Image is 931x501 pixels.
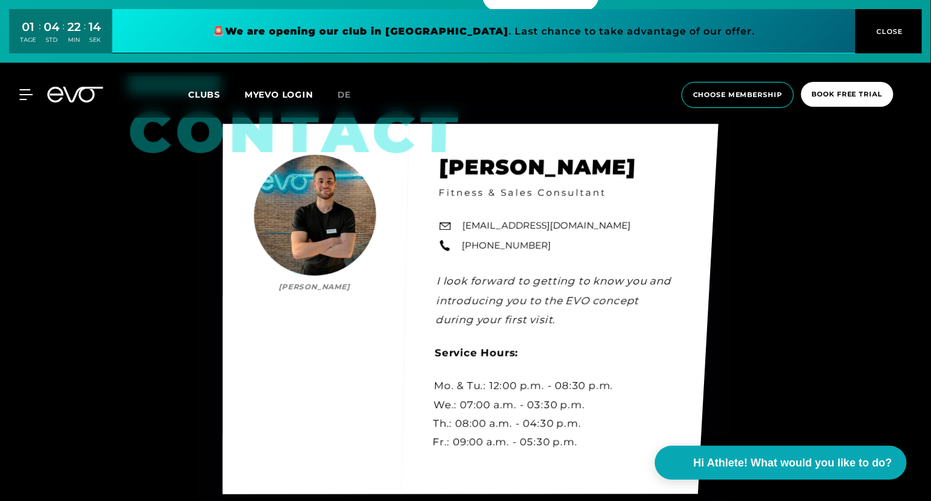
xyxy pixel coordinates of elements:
[655,446,907,480] button: Hi Athlete! What would you like to do?
[44,36,60,44] div: STD
[89,18,101,36] div: 14
[678,82,797,108] a: choose membership
[812,89,882,99] span: book free trial
[188,89,220,100] span: Clubs
[44,18,60,36] div: 04
[337,88,366,102] a: de
[39,19,41,52] div: :
[68,36,81,44] div: MIN
[694,455,892,471] span: Hi Athlete! What would you like to do?
[21,36,36,44] div: TAGE
[337,89,351,100] span: de
[63,19,65,52] div: :
[188,89,245,100] a: Clubs
[855,9,922,53] button: CLOSE
[693,90,782,100] span: choose membership
[797,82,897,108] a: book free trial
[874,26,904,37] span: CLOSE
[462,239,552,252] a: [PHONE_NUMBER]
[245,89,313,100] a: MYEVO LOGIN
[21,18,36,36] div: 01
[462,219,631,233] a: [EMAIL_ADDRESS][DOMAIN_NAME]
[89,36,101,44] div: SEK
[68,18,81,36] div: 22
[84,19,86,52] div: :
